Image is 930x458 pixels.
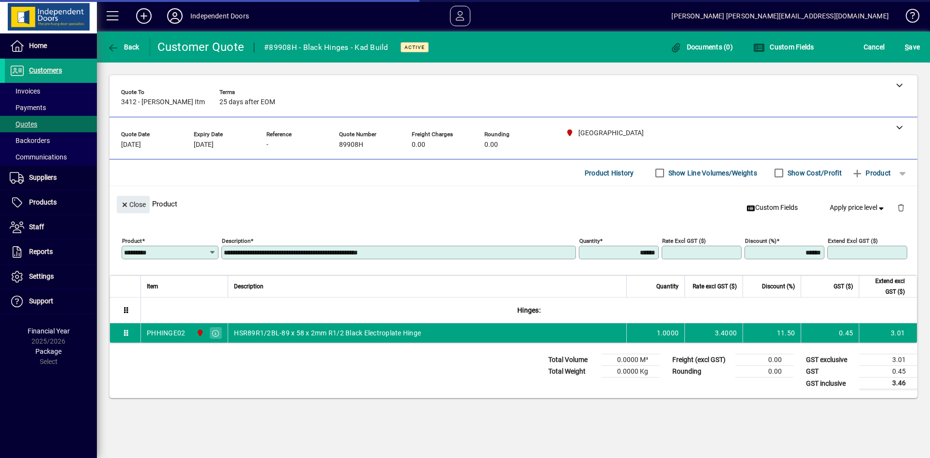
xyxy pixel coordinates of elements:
td: GST inclusive [801,378,859,390]
span: Item [147,281,158,292]
td: 0.0000 Kg [602,366,660,378]
span: Communications [10,153,67,161]
mat-label: Rate excl GST ($) [662,237,706,244]
span: 25 days after EOM [219,98,275,106]
mat-label: Discount (%) [745,237,776,244]
span: Christchurch [194,328,205,338]
span: HSR89R1/2BL-89 x 58 x 2mm R1/2 Black Electroplate Hinge [234,328,421,338]
a: Quotes [5,116,97,132]
a: Home [5,34,97,58]
mat-label: Product [122,237,142,244]
span: Extend excl GST ($) [865,276,905,297]
button: Custom Fields [743,199,802,217]
mat-label: Quantity [579,237,600,244]
div: Hinges: [141,298,917,323]
button: Delete [889,196,913,219]
button: Add [128,7,159,25]
td: 0.0000 M³ [602,354,660,366]
span: - [266,141,268,149]
mat-label: Extend excl GST ($) [828,237,878,244]
div: Independent Doors [190,8,249,24]
span: Active [404,44,425,50]
td: 0.45 [859,366,917,378]
button: Documents (0) [667,38,735,56]
button: Product [847,164,896,182]
span: 3412 - [PERSON_NAME] Itm [121,98,205,106]
span: 1.0000 [657,328,679,338]
span: Custom Fields [753,43,814,51]
span: Invoices [10,87,40,95]
span: Products [29,198,57,206]
span: [DATE] [194,141,214,149]
button: Save [902,38,922,56]
td: 0.00 [735,354,793,366]
span: Discount (%) [762,281,795,292]
div: Product [109,186,917,221]
span: Close [121,197,146,213]
td: GST [801,366,859,378]
td: 0.00 [735,366,793,378]
td: 3.46 [859,378,917,390]
mat-label: Description [222,237,250,244]
div: [PERSON_NAME] [PERSON_NAME][EMAIL_ADDRESS][DOMAIN_NAME] [671,8,889,24]
td: GST exclusive [801,354,859,366]
td: Freight (excl GST) [667,354,735,366]
label: Show Line Volumes/Weights [666,168,757,178]
button: Close [117,196,150,213]
span: ave [905,39,920,55]
span: Payments [10,104,46,111]
span: Suppliers [29,174,57,181]
td: 3.01 [859,354,917,366]
a: Knowledge Base [899,2,918,33]
span: Product [852,165,891,181]
a: Staff [5,215,97,239]
button: Back [105,38,142,56]
label: Show Cost/Profit [786,168,842,178]
td: Total Weight [543,366,602,378]
a: Products [5,190,97,215]
span: Settings [29,272,54,280]
td: Total Volume [543,354,602,366]
span: 89908H [339,141,363,149]
span: Quotes [10,120,37,128]
span: Home [29,42,47,49]
button: Apply price level [826,199,890,217]
a: Settings [5,265,97,289]
div: #89908H - Black Hinges - Kad Build [264,40,388,55]
span: Cancel [864,39,885,55]
a: Support [5,289,97,314]
button: Product History [581,164,638,182]
a: Invoices [5,83,97,99]
button: Custom Fields [751,38,817,56]
span: Customers [29,66,62,74]
span: Product History [585,165,634,181]
span: Custom Fields [746,203,798,213]
a: Payments [5,99,97,116]
span: Reports [29,248,53,255]
a: Suppliers [5,166,97,190]
span: S [905,43,909,51]
a: Reports [5,240,97,264]
td: 0.45 [801,323,859,343]
div: PHHINGE02 [147,328,185,338]
app-page-header-button: Back [97,38,150,56]
span: [DATE] [121,141,141,149]
span: Documents (0) [670,43,733,51]
div: Customer Quote [157,39,245,55]
span: Support [29,297,53,305]
span: 0.00 [412,141,425,149]
a: Backorders [5,132,97,149]
span: Package [35,347,62,355]
app-page-header-button: Close [114,200,152,208]
span: Rate excl GST ($) [693,281,737,292]
td: 3.01 [859,323,917,343]
span: Quantity [656,281,679,292]
span: Apply price level [830,203,886,213]
span: Back [107,43,139,51]
span: Financial Year [28,327,70,335]
span: 0.00 [484,141,498,149]
span: GST ($) [834,281,853,292]
span: Staff [29,223,44,231]
span: Backorders [10,137,50,144]
td: Rounding [667,366,735,378]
